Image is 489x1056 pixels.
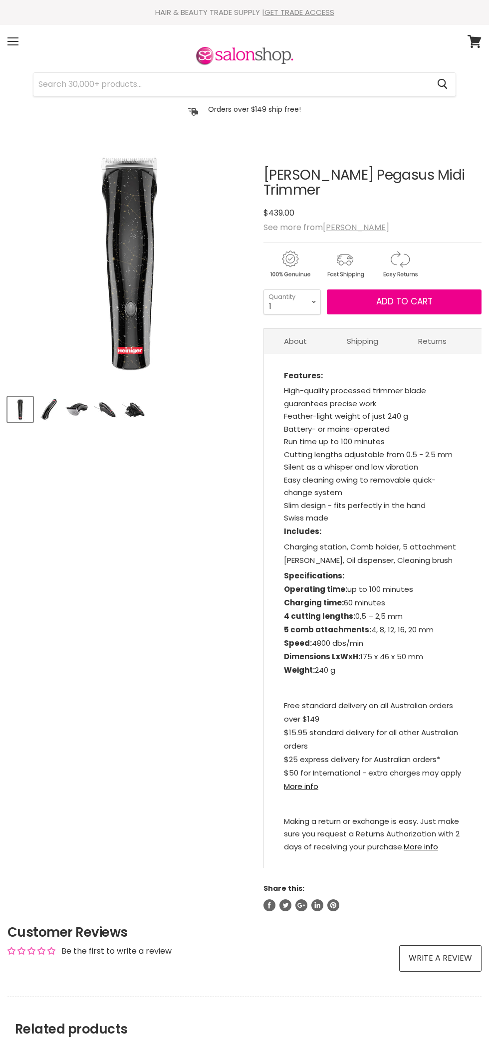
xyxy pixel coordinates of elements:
[284,411,408,421] span: Feather-light weight of just 240 g
[7,923,482,941] h2: Customer Reviews
[7,143,251,387] img: Heiniger Pegasus Midi Trimmer
[284,611,355,621] strong: 4 cutting lengths:
[284,665,335,675] span: 240 g
[94,398,117,421] img: Heiniger Pegasus Midi Trimmer
[7,997,482,1037] h2: Related products
[263,222,389,233] span: See more from
[284,462,418,472] span: Silent as a whisper and low vibration
[263,249,316,279] img: genuine.gif
[399,945,482,971] a: Write a review
[284,699,462,795] p: Free standard delivery on all Australian orders over $149 $15.95 standard delivery for all other ...
[263,883,304,893] span: Share this:
[284,370,323,381] span: Features:
[284,624,371,635] strong: 5 comb attachments:
[429,73,456,96] button: Search
[284,584,347,594] strong: Operating time:
[64,397,90,422] button: Heiniger Pegasus Midi Trimmer
[327,329,398,353] a: Shipping
[284,597,385,608] span: 60 minutes
[284,651,360,662] strong: Dimensions LxWxH:
[327,289,482,314] button: Add to cart
[284,638,312,648] strong: Speed:
[284,570,344,581] span: Specifications:
[284,651,423,662] span: 175 x 46 x 50 mm
[284,385,426,409] span: High-quality processed trimmer blade guarantees precise work
[284,475,436,498] span: Easy cleaning owing to removable quick-change system
[263,207,294,219] span: $439.00
[373,249,426,279] img: returns.gif
[284,449,453,460] span: Cutting lengths adjustable from 0.5 - 2.5 mm
[93,397,118,422] button: Heiniger Pegasus Midi Trimmer
[284,436,385,447] span: Run time up to 100 minutes
[8,398,32,421] img: Heiniger Pegasus Midi Trimmer
[121,397,147,422] button: Heiniger Pegasus Midi Trimmer
[284,815,462,853] div: Making a return or exchange is easy. Just make sure you request a Returns Authorization with 2 da...
[263,168,482,199] h1: [PERSON_NAME] Pegasus Midi Trimmer
[284,541,456,565] span: Charging station, Comb holder, 5 attachment [PERSON_NAME], Oil dispenser, Cleaning brush
[264,329,327,353] a: About
[33,73,429,96] input: Search
[264,7,334,17] a: GET TRADE ACCESS
[7,143,251,387] div: Heiniger Pegasus Midi Trimmer image. Click or Scroll to Zoom.
[36,397,61,422] button: Heiniger Pegasus Midi Trimmer
[122,398,146,421] img: Heiniger Pegasus Midi Trimmer
[284,638,363,648] span: 4800 dbs/min
[284,526,321,536] span: Includes:
[284,611,403,621] span: 0,5 – 2,5 mm
[284,624,434,635] span: 4, 8, 12, 16, 20 mm
[284,513,328,523] span: Swiss made
[284,500,426,511] span: Slim design - fits perfectly in the hand
[7,945,55,957] div: Average rating is 0.00 stars
[61,946,172,957] div: Be the first to write a review
[6,394,253,422] div: Product thumbnails
[33,72,456,96] form: Product
[284,584,413,594] span: up to 100 minutes
[284,665,315,675] strong: Weight:
[208,105,301,114] p: Orders over $149 ship free!
[398,329,467,353] a: Returns
[284,597,344,608] strong: Charging time:
[323,222,389,233] a: [PERSON_NAME]
[318,249,371,279] img: shipping.gif
[37,398,60,421] img: Heiniger Pegasus Midi Trimmer
[263,884,482,911] aside: Share this:
[404,841,438,852] a: More info
[7,397,33,422] button: Heiniger Pegasus Midi Trimmer
[284,781,318,792] a: More info
[263,289,321,314] select: Quantity
[284,424,390,434] span: Battery- or mains-operated
[376,295,433,307] span: Add to cart
[65,398,89,421] img: Heiniger Pegasus Midi Trimmer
